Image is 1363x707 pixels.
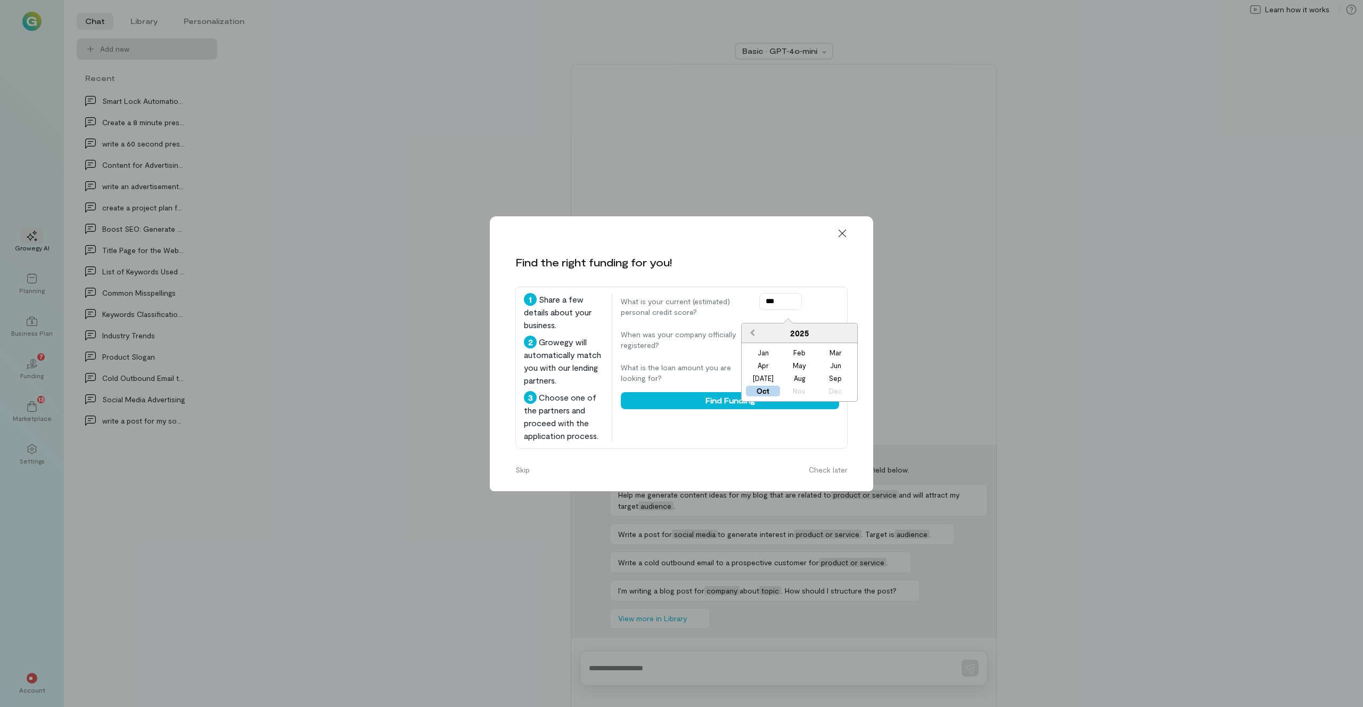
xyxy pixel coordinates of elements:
div: Choose June 2025 [818,360,852,371]
div: 2025 [742,323,857,343]
div: Choose May 2025 [782,360,816,371]
div: Choose September 2025 [818,373,852,384]
div: Choose August 2025 [782,373,816,384]
div: Choose January 2025 [746,347,780,358]
div: Not available December 2025 [818,386,852,396]
button: Check later [802,461,854,478]
div: Choose July 2025 [746,373,780,384]
div: 2 [524,336,537,348]
div: Choose March 2025 [818,347,852,358]
button: Previous Year [743,324,760,342]
div: Choose February 2025 [782,347,816,358]
div: Choose one of the partners and proceed with the application process. [524,391,603,442]
div: 3 [524,391,537,404]
div: Growegy will automatically match you with our lending partners. [524,336,603,387]
button: Find Funding [621,392,839,409]
div: Choose April 2025 [746,360,780,371]
div: Find the right funding for you! [515,255,672,270]
div: Not available November 2025 [782,386,816,396]
div: month 2025-10 [745,346,853,397]
div: 1 [524,293,537,306]
label: What is your current (estimated) personal credit score? [621,296,749,318]
div: Choose October 2025 [746,386,780,396]
label: What is the loan amount you are looking for? [621,362,749,384]
label: When was your company officially registered? [621,329,749,351]
button: Skip [509,461,536,478]
div: Share a few details about your business. [524,293,603,331]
